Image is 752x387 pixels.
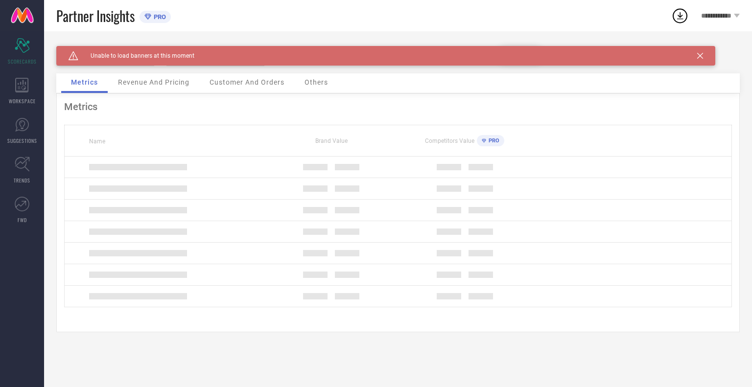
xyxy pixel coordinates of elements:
[305,78,328,86] span: Others
[14,177,30,184] span: TRENDS
[425,137,474,144] span: Competitors Value
[71,78,98,86] span: Metrics
[151,13,166,21] span: PRO
[315,137,348,144] span: Brand Value
[118,78,189,86] span: Revenue And Pricing
[89,138,105,145] span: Name
[486,137,499,144] span: PRO
[78,52,194,59] span: Unable to load banners at this moment
[7,137,37,144] span: SUGGESTIONS
[56,46,154,53] div: Brand
[210,78,284,86] span: Customer And Orders
[18,216,27,224] span: FWD
[56,6,135,26] span: Partner Insights
[9,97,36,105] span: WORKSPACE
[8,58,37,65] span: SCORECARDS
[671,7,689,24] div: Open download list
[64,101,732,113] div: Metrics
